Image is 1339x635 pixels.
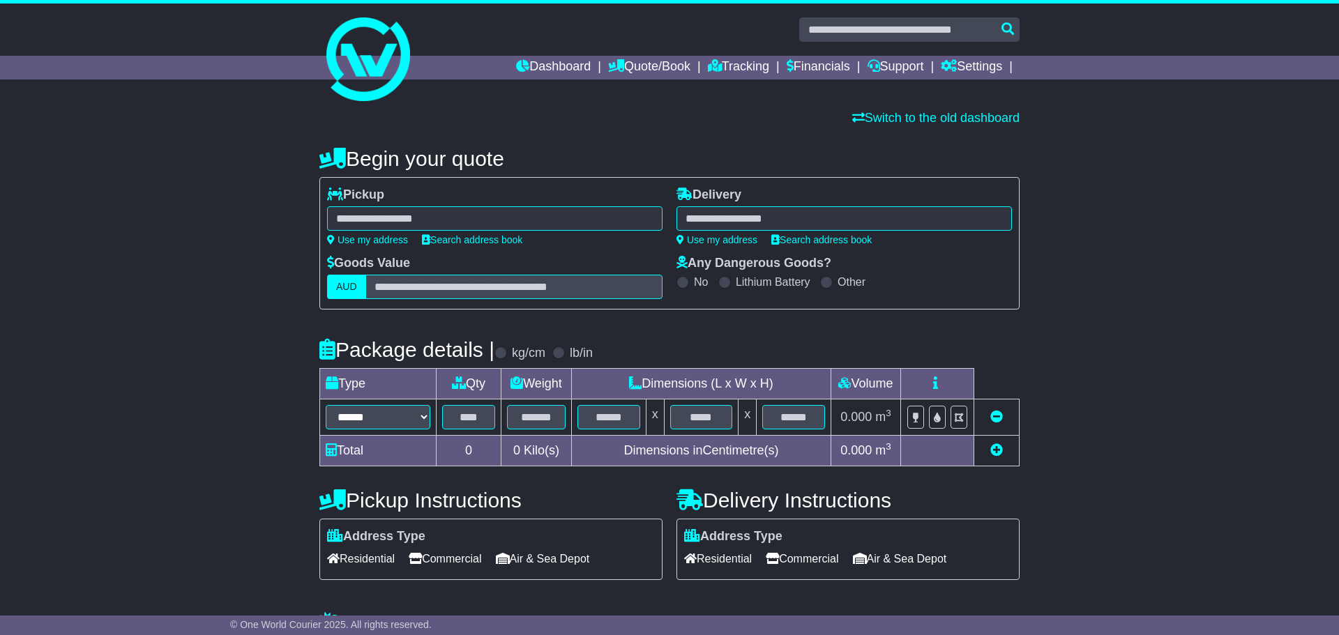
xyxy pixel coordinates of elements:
label: Delivery [676,188,741,203]
sup: 3 [886,408,891,418]
a: Financials [787,56,850,79]
td: Dimensions (L x W x H) [571,369,831,399]
label: Goods Value [327,256,410,271]
h4: Begin your quote [319,147,1020,170]
span: © One World Courier 2025. All rights reserved. [230,619,432,630]
sup: 3 [886,441,891,452]
span: Commercial [409,548,481,569]
a: Search address book [422,234,522,245]
td: Type [320,369,437,399]
a: Dashboard [516,56,591,79]
td: Total [320,436,437,466]
td: Qty [437,369,501,399]
a: Remove this item [990,410,1003,424]
span: Air & Sea Depot [496,548,590,569]
td: Volume [831,369,900,399]
span: 0.000 [840,410,872,424]
label: Pickup [327,188,384,203]
a: Settings [941,56,1002,79]
td: Weight [501,369,572,399]
h4: Package details | [319,338,494,361]
label: Address Type [327,529,425,544]
label: No [694,275,708,289]
h4: Delivery Instructions [676,489,1020,512]
td: Kilo(s) [501,436,572,466]
span: m [875,443,891,457]
label: lb/in [570,346,593,361]
span: Air & Sea Depot [853,548,947,569]
span: 0 [513,443,520,457]
span: 0.000 [840,443,872,457]
a: Search address book [771,234,872,245]
a: Use my address [676,234,757,245]
span: Residential [684,548,752,569]
span: Commercial [766,548,838,569]
label: AUD [327,275,366,299]
td: x [739,399,757,436]
a: Add new item [990,443,1003,457]
label: kg/cm [512,346,545,361]
span: m [875,410,891,424]
a: Quote/Book [608,56,690,79]
td: 0 [437,436,501,466]
label: Address Type [684,529,782,544]
a: Support [868,56,924,79]
td: x [646,399,664,436]
label: Any Dangerous Goods? [676,256,831,271]
a: Switch to the old dashboard [852,111,1020,125]
td: Dimensions in Centimetre(s) [571,436,831,466]
span: Residential [327,548,395,569]
a: Use my address [327,234,408,245]
a: Tracking [708,56,769,79]
label: Lithium Battery [736,275,810,289]
h4: Warranty & Insurance [319,611,1020,634]
h4: Pickup Instructions [319,489,663,512]
label: Other [838,275,865,289]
